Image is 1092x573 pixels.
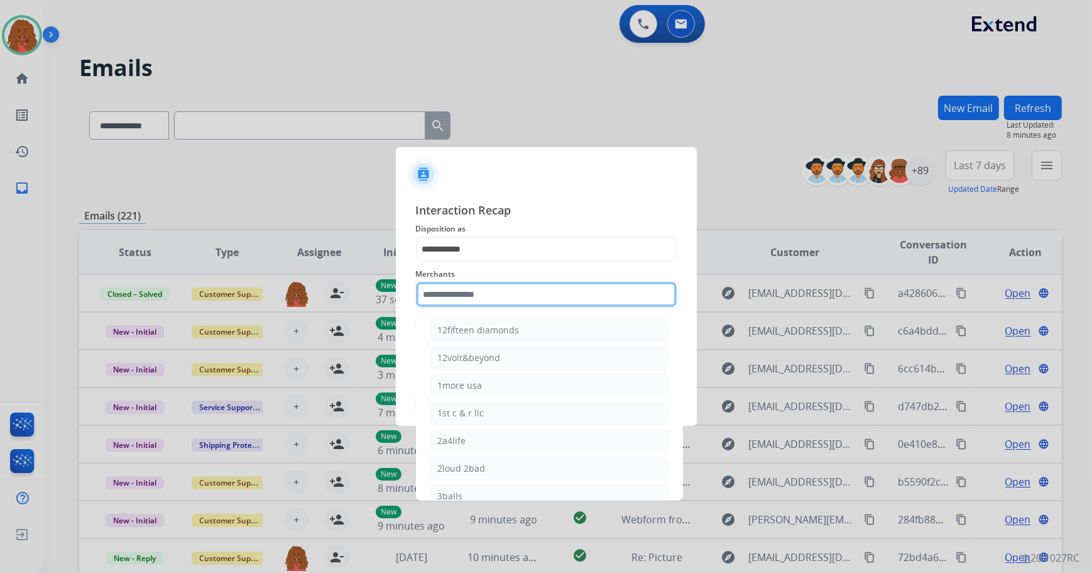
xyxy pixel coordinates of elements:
div: 1more usa [438,379,483,392]
div: 12volt&beyond [438,352,501,364]
div: 1st c & r llc [438,407,484,420]
div: 2a4life [438,435,466,447]
span: Disposition as [416,221,677,236]
img: contactIcon [408,159,439,189]
div: 2loud 2bad [438,462,486,475]
div: 12fifteen diamonds [438,324,520,337]
span: Merchants [416,267,677,282]
div: 3balls [438,490,463,503]
span: Interaction Recap [416,201,677,221]
p: 0.20.1027RC [1022,550,1079,565]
